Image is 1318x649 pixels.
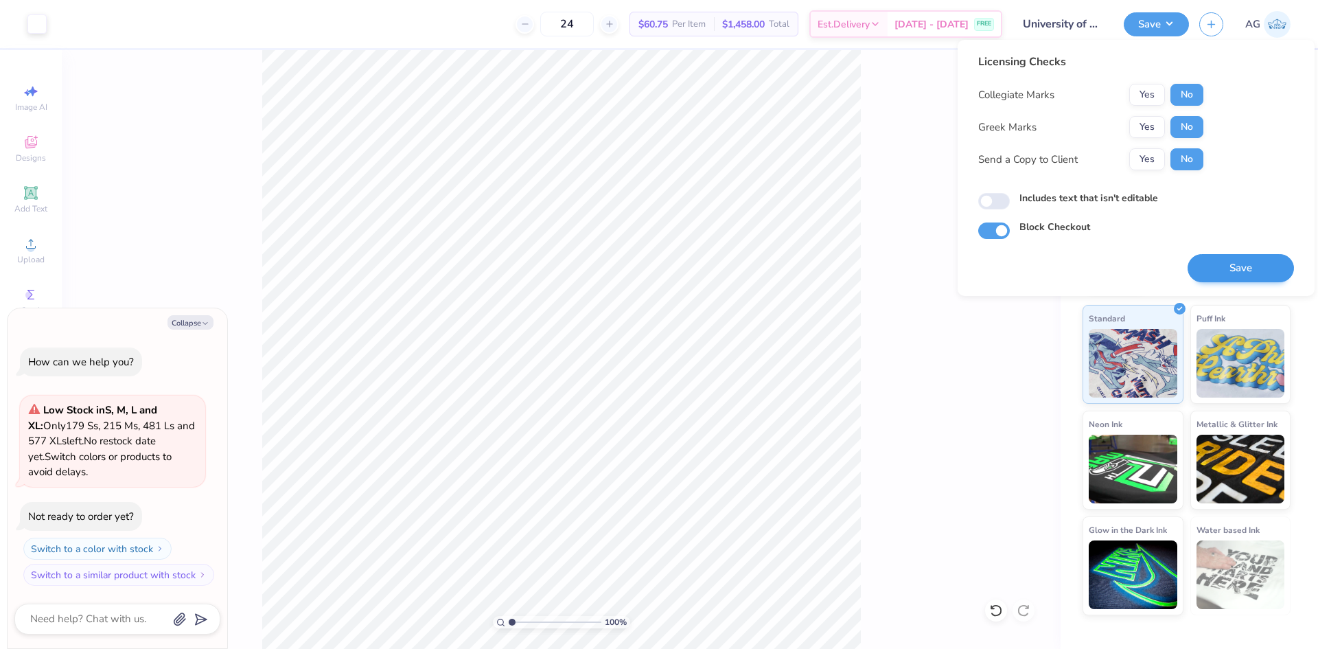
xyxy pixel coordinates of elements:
[1124,12,1189,36] button: Save
[16,152,46,163] span: Designs
[17,254,45,265] span: Upload
[978,119,1037,135] div: Greek Marks
[1170,84,1203,106] button: No
[1170,148,1203,170] button: No
[23,538,172,560] button: Switch to a color with stock
[1089,540,1177,609] img: Glow in the Dark Ink
[198,571,207,579] img: Switch to a similar product with stock
[1089,523,1167,537] span: Glow in the Dark Ink
[23,564,214,586] button: Switch to a similar product with stock
[1013,10,1113,38] input: Untitled Design
[1170,116,1203,138] button: No
[1245,11,1291,38] a: AG
[1089,311,1125,326] span: Standard
[1129,84,1165,106] button: Yes
[977,19,991,29] span: FREE
[1196,417,1277,431] span: Metallic & Glitter Ink
[1196,523,1260,537] span: Water based Ink
[978,152,1078,168] div: Send a Copy to Client
[15,102,47,113] span: Image AI
[894,17,969,32] span: [DATE] - [DATE]
[28,434,156,464] span: No restock date yet.
[1196,329,1285,398] img: Puff Ink
[1019,191,1158,205] label: Includes text that isn't editable
[605,616,627,628] span: 100 %
[1019,220,1090,234] label: Block Checkout
[1196,435,1285,503] img: Metallic & Glitter Ink
[1196,311,1225,326] span: Puff Ink
[167,315,213,330] button: Collapse
[156,545,164,553] img: Switch to a color with stock
[1264,11,1291,38] img: Aljosh Eyron Garcia
[28,355,134,369] div: How can we help you?
[722,17,765,32] span: $1,458.00
[28,510,134,523] div: Not ready to order yet?
[28,403,195,479] span: Only 179 Ss, 215 Ms, 481 Ls and 577 XLs left. Switch colors or products to avoid delays.
[28,403,157,433] strong: Low Stock in S, M, L and XL :
[1089,329,1177,398] img: Standard
[1089,417,1122,431] span: Neon Ink
[978,87,1054,103] div: Collegiate Marks
[638,17,668,32] span: $60.75
[672,17,706,32] span: Per Item
[540,12,594,36] input: – –
[1196,540,1285,609] img: Water based Ink
[1188,254,1294,282] button: Save
[818,17,870,32] span: Est. Delivery
[769,17,789,32] span: Total
[14,203,47,214] span: Add Text
[21,305,42,316] span: Greek
[1245,16,1260,32] span: AG
[1129,116,1165,138] button: Yes
[1089,435,1177,503] img: Neon Ink
[1129,148,1165,170] button: Yes
[978,54,1203,70] div: Licensing Checks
